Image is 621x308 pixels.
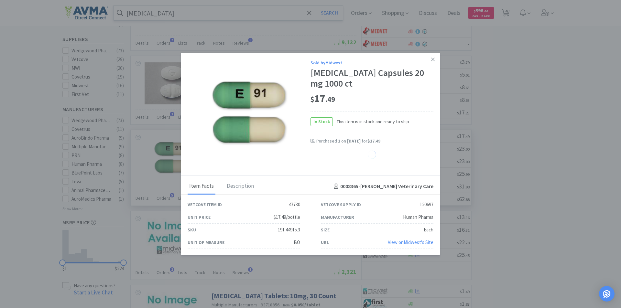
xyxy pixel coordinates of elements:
h4: 0008365 - [PERSON_NAME] Veterinary Care [331,182,433,191]
span: This item is in stock and ready to ship [333,118,409,125]
div: Unit of Measure [188,239,224,246]
a: View onMidwest's Site [388,239,433,245]
span: 1 [338,138,340,144]
div: URL [321,239,329,246]
div: Unit Price [188,214,211,221]
span: $17.49 [367,138,380,144]
div: Each [424,226,433,234]
div: 191.44915.3 [278,226,300,234]
div: Manufacturer [321,214,354,221]
span: In Stock [311,118,332,126]
div: [MEDICAL_DATA] Capsules 20 mg 1000 ct [310,68,433,89]
div: $17.49/bottle [274,213,300,221]
div: Description [225,178,256,195]
div: Sold by Midwest [310,59,433,66]
div: Item Facts [188,178,215,195]
img: 409f75748dca41319523943f48eb4ff1_120697.jpeg [207,70,291,154]
div: BO [294,239,300,246]
span: $ [310,95,314,104]
div: Size [321,226,330,233]
span: 17 [310,92,335,105]
div: 47730 [289,201,300,208]
span: . 49 [325,95,335,104]
div: Open Intercom Messenger [599,286,615,302]
div: Purchased on for [316,138,433,144]
div: Vetcove Item ID [188,201,222,208]
div: Vetcove Supply ID [321,201,361,208]
div: 120697 [420,201,433,208]
span: [DATE] [347,138,361,144]
div: Human Pharma [403,213,433,221]
div: SKU [188,226,196,233]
